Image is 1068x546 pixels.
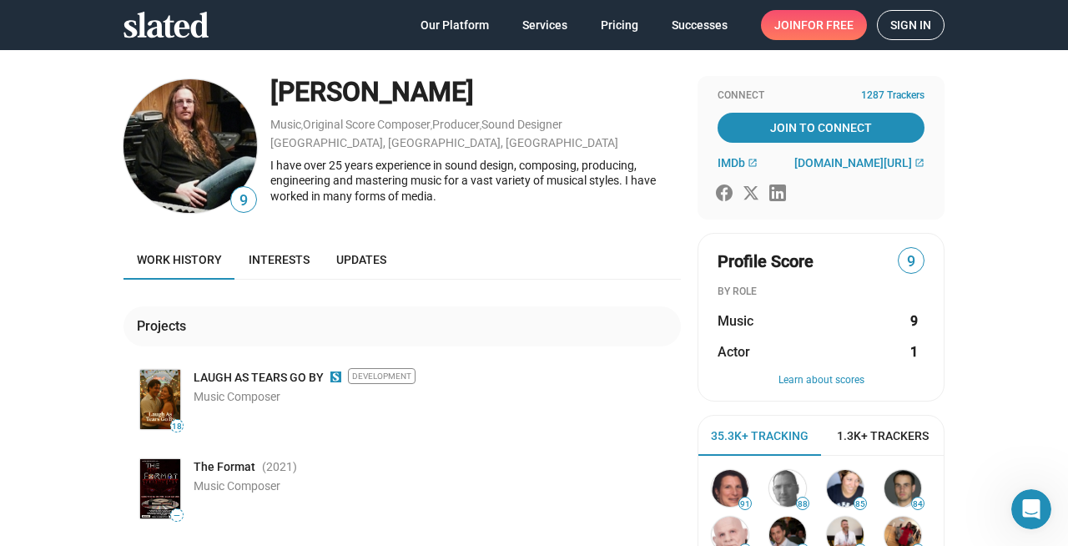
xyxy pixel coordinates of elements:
span: Actor [718,343,750,361]
span: Music Composer [194,479,280,493]
iframe: Intercom live chat [1011,489,1051,529]
span: (2021 ) [262,459,297,475]
img: Vince Gerardis [769,470,806,507]
span: 1287 Trackers [861,89,924,103]
span: Services [522,10,567,40]
a: Music [270,118,301,131]
span: 9 [231,190,256,212]
a: Updates [323,240,400,280]
span: 91 [739,499,751,509]
span: Music Composer [194,390,280,403]
strong: 1 [910,343,918,361]
a: [GEOGRAPHIC_DATA], [GEOGRAPHIC_DATA], [GEOGRAPHIC_DATA] [270,136,618,149]
a: Sign in [877,10,945,40]
span: Our Platform [421,10,489,40]
span: 9 [899,250,924,273]
span: Music [718,312,753,330]
span: Join [774,10,854,40]
strong: 9 [910,312,918,330]
a: Work history [123,240,235,280]
span: for free [801,10,854,40]
span: Profile Score [718,250,814,273]
span: 85 [854,499,866,509]
img: Poster: The Format [140,459,180,518]
span: Pricing [601,10,638,40]
a: Sound Designer [481,118,562,131]
img: Meagan Lewis [827,470,864,507]
span: Join To Connect [721,113,921,143]
a: Our Platform [407,10,502,40]
span: Work history [137,253,222,266]
a: Original Score Composer [303,118,431,131]
img: Mike Hall [123,79,257,213]
button: Learn about scores [718,374,924,387]
a: Join To Connect [718,113,924,143]
span: Development [348,368,416,384]
span: The Format [194,459,255,475]
a: Services [509,10,581,40]
span: 84 [912,499,924,509]
span: 18 [171,422,183,432]
span: Sign in [890,11,931,39]
mat-icon: open_in_new [748,158,758,168]
a: [DOMAIN_NAME][URL] [794,156,924,169]
span: , [431,121,432,130]
img: Poster: LAUGH AS TEARS GO BY [140,370,180,429]
span: Successes [672,10,728,40]
div: [PERSON_NAME] [270,74,681,110]
span: Interests [249,253,310,266]
img: Schuyler Weiss [884,470,921,507]
span: 1.3K+ Trackers [837,428,929,444]
span: — [171,511,183,520]
span: , [480,121,481,130]
div: I have over 25 years experience in sound design, composing, producing, engineering and mastering ... [270,158,681,205]
a: Pricing [587,10,652,40]
span: , [301,121,303,130]
mat-icon: open_in_new [914,158,924,168]
a: Successes [658,10,741,40]
div: BY ROLE [718,286,924,299]
a: Producer [432,118,480,131]
span: 88 [797,499,809,509]
div: Projects [137,317,193,335]
span: IMDb [718,156,745,169]
a: Joinfor free [761,10,867,40]
img: Alexa L. Fogel [712,470,748,507]
a: IMDb [718,156,758,169]
span: Updates [336,253,386,266]
a: Interests [235,240,323,280]
span: [DOMAIN_NAME][URL] [794,156,912,169]
div: Connect [718,89,924,103]
a: LAUGH AS TEARS GO BY [194,370,324,386]
span: 35.3K+ Tracking [711,428,809,444]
